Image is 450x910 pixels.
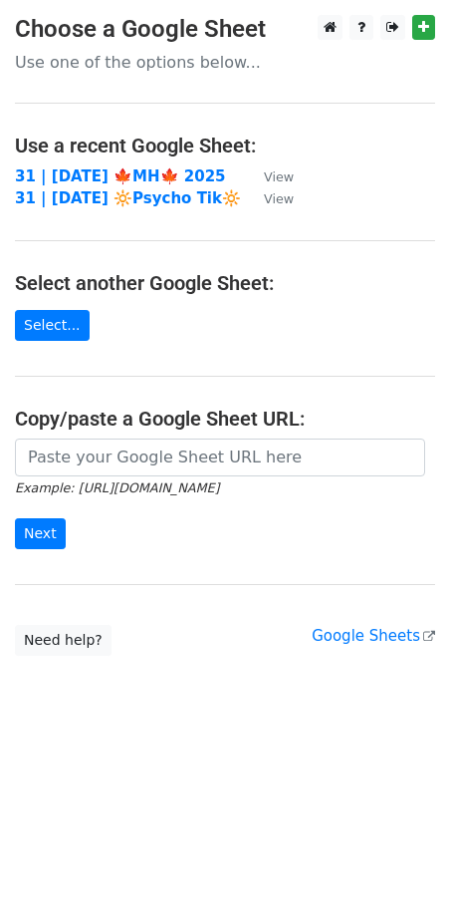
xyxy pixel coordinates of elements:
h4: Select another Google Sheet: [15,271,435,295]
input: Next [15,518,66,549]
input: Paste your Google Sheet URL here [15,439,425,476]
h4: Copy/paste a Google Sheet URL: [15,407,435,431]
a: View [244,167,294,185]
p: Use one of the options below... [15,52,435,73]
a: Select... [15,310,90,341]
a: 31 | [DATE] 🍁MH🍁 2025 [15,167,226,185]
a: Need help? [15,625,112,656]
a: View [244,189,294,207]
h4: Use a recent Google Sheet: [15,134,435,157]
a: Google Sheets [312,627,435,645]
small: View [264,191,294,206]
small: Example: [URL][DOMAIN_NAME] [15,480,219,495]
a: 31 | [DATE] 🔆Psycho Tik🔆 [15,189,241,207]
h3: Choose a Google Sheet [15,15,435,44]
small: View [264,169,294,184]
